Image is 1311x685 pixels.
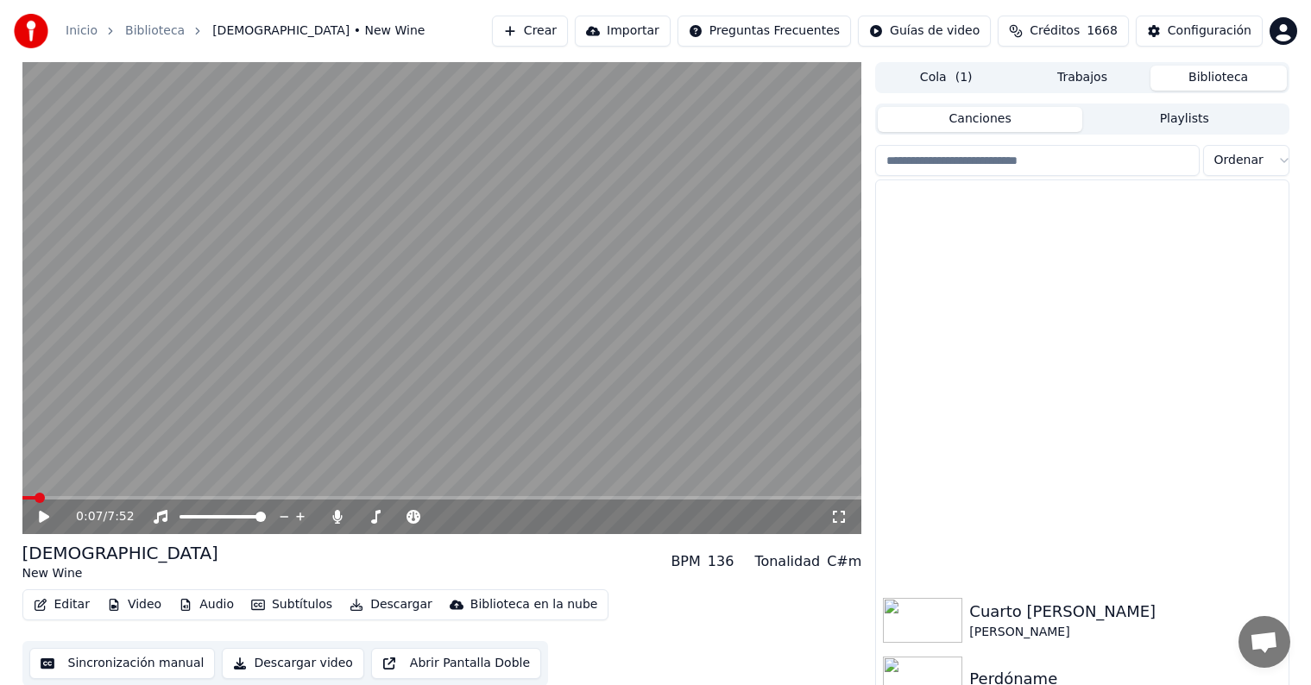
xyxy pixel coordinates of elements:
button: Configuración [1136,16,1263,47]
button: Video [100,593,168,617]
span: 7:52 [107,508,134,525]
span: 0:07 [76,508,103,525]
button: Guías de video [858,16,991,47]
span: 1668 [1087,22,1118,40]
span: [DEMOGRAPHIC_DATA] • New Wine [212,22,425,40]
a: Inicio [66,22,98,40]
nav: breadcrumb [66,22,425,40]
button: Créditos1668 [998,16,1129,47]
button: Cola [878,66,1014,91]
span: Ordenar [1214,152,1264,169]
button: Abrir Pantalla Doble [371,648,541,679]
button: Editar [27,593,97,617]
span: ( 1 ) [955,69,973,86]
button: Canciones [878,107,1082,132]
div: Configuración [1168,22,1251,40]
div: 136 [708,551,734,572]
button: Descargar video [222,648,363,679]
button: Subtítulos [244,593,339,617]
button: Preguntas Frecuentes [678,16,851,47]
div: BPM [671,551,700,572]
div: New Wine [22,565,218,582]
div: Cuarto [PERSON_NAME] [969,600,1281,624]
div: [PERSON_NAME] [969,624,1281,641]
button: Biblioteca [1150,66,1287,91]
button: Sincronización manual [29,648,216,679]
div: C#m [827,551,861,572]
button: Trabajos [1014,66,1150,91]
button: Audio [172,593,241,617]
a: Biblioteca [125,22,185,40]
div: Tonalidad [754,551,820,572]
button: Playlists [1082,107,1287,132]
button: Crear [492,16,568,47]
div: Biblioteca en la nube [470,596,598,613]
div: / [76,508,117,525]
button: Descargar [343,593,439,617]
span: Créditos [1030,22,1080,40]
div: [DEMOGRAPHIC_DATA] [22,541,218,565]
img: youka [14,14,48,48]
button: Importar [575,16,671,47]
div: Chat abierto [1239,616,1290,668]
